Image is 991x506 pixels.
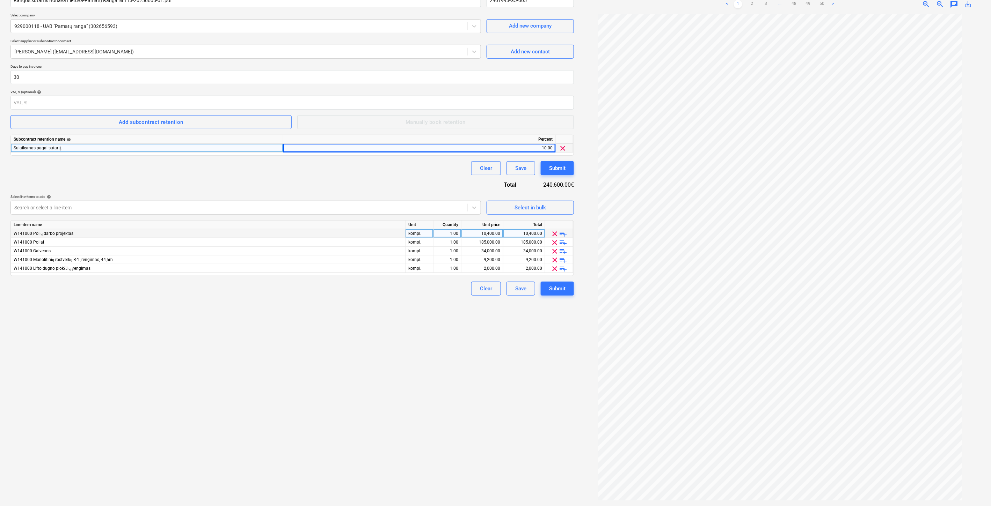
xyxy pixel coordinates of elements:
[551,230,559,238] span: clear
[406,247,433,255] div: kompl.
[515,164,526,173] div: Save
[549,164,566,173] div: Submit
[541,161,574,175] button: Submit
[10,96,574,110] input: VAT, %
[461,221,503,229] div: Unit price
[464,247,500,255] div: 34,000.00
[10,90,574,94] div: VAT, % (optional)
[507,161,535,175] button: Save
[559,265,568,273] span: playlist_add
[956,472,991,506] iframe: Chat Widget
[406,221,433,229] div: Unit
[527,181,574,189] div: 240,600.00€
[503,221,545,229] div: Total
[14,266,90,271] span: W141000 Lifto dugno plokščių įrengimas
[406,264,433,273] div: kompl.
[10,13,481,19] p: Select company
[507,282,535,296] button: Save
[464,255,500,264] div: 9,200.00
[14,231,73,236] span: W141000 Polių darbo projektas
[11,221,406,229] div: Line-item name
[506,229,542,238] div: 10,400.00
[436,238,458,247] div: 1.00
[10,115,292,129] button: Add subcontract retention
[487,45,574,59] button: Add new contact
[464,238,500,247] div: 185,000.00
[10,194,481,199] div: Select line-items to add
[10,70,574,84] input: Days to pay invoices
[433,221,461,229] div: Quantity
[406,255,433,264] div: kompl.
[286,144,553,152] div: 10.00
[436,247,458,255] div: 1.00
[14,248,51,253] span: W141000 Galvenos
[515,284,526,293] div: Save
[551,256,559,264] span: clear
[480,164,492,173] div: Clear
[509,21,552,30] div: Add new company
[464,229,500,238] div: 10,400.00
[119,118,183,127] div: Add subcontract retention
[436,264,458,273] div: 1.00
[541,282,574,296] button: Submit
[480,284,492,293] div: Clear
[10,64,574,70] p: Days to pay invoices
[506,264,542,273] div: 2,000.00
[559,230,568,238] span: playlist_add
[551,247,559,255] span: clear
[506,247,542,255] div: 34,000.00
[471,282,501,296] button: Clear
[436,255,458,264] div: 1.00
[45,195,51,199] span: help
[406,238,433,247] div: kompl.
[559,256,568,264] span: playlist_add
[14,240,44,245] span: W141000 Poliai
[487,19,574,33] button: Add new company
[471,161,501,175] button: Clear
[14,135,280,144] div: Subcontract retention name
[506,255,542,264] div: 9,200.00
[283,135,556,144] div: Percent
[559,247,568,255] span: playlist_add
[511,47,550,56] div: Add new contact
[11,144,283,152] div: Sulaikymas pagal sutartį.
[551,238,559,247] span: clear
[487,201,574,215] button: Select in bulk
[406,229,433,238] div: kompl.
[14,257,113,262] span: W141000 Monolitinių rostverkų R-1 įrengimas, 44,5m
[515,203,546,212] div: Select in bulk
[506,238,542,247] div: 185,000.00
[464,264,500,273] div: 2,000.00
[483,181,527,189] div: Total
[36,90,41,94] span: help
[559,238,568,247] span: playlist_add
[10,39,481,45] p: Select supplier or subcontractor contact
[551,265,559,273] span: clear
[549,284,566,293] div: Submit
[65,137,71,142] span: help
[436,229,458,238] div: 1.00
[559,144,567,152] span: clear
